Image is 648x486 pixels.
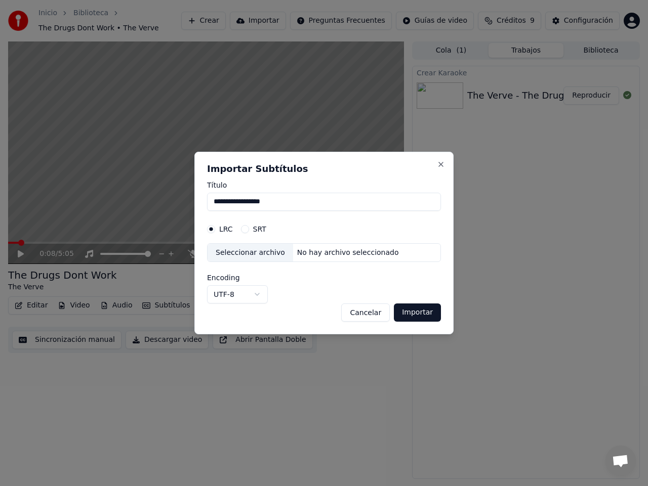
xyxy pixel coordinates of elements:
label: LRC [219,226,233,233]
button: Cancelar [341,303,390,322]
label: Encoding [207,274,268,281]
label: SRT [253,226,266,233]
div: No hay archivo seleccionado [293,248,403,258]
button: Importar [394,303,441,322]
label: Título [207,182,441,189]
div: Seleccionar archivo [208,244,293,262]
h2: Importar Subtítulos [207,164,441,173]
